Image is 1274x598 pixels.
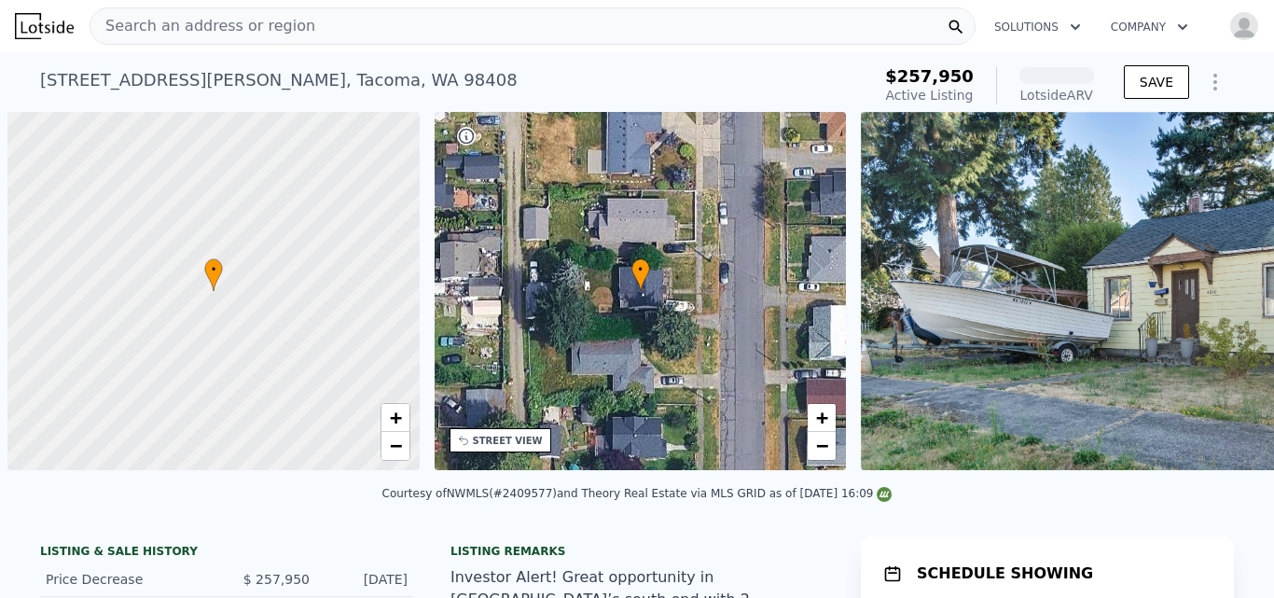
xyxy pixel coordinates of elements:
div: STREET VIEW [473,434,543,448]
div: LISTING & SALE HISTORY [40,544,413,563]
span: $257,950 [885,66,974,86]
div: [DATE] [325,570,408,589]
button: Solutions [979,10,1096,44]
h1: SCHEDULE SHOWING [917,563,1093,585]
span: Search an address or region [90,15,315,37]
span: • [631,261,650,278]
button: SAVE [1124,65,1189,99]
a: Zoom in [808,404,836,432]
div: Lotside ARV [1019,86,1094,104]
span: $ 257,950 [243,572,310,587]
a: Zoom out [808,432,836,460]
a: Zoom out [381,432,409,460]
div: Listing remarks [450,544,824,559]
span: Active Listing [886,88,974,103]
a: Zoom in [381,404,409,432]
div: • [631,258,650,291]
span: + [389,406,401,429]
div: Courtesy of NWMLS (#2409577) and Theory Real Estate via MLS GRID as of [DATE] 16:09 [382,487,893,500]
img: NWMLS Logo [877,487,892,502]
img: avatar [1229,11,1259,41]
div: • [204,258,223,291]
span: • [204,261,223,278]
img: Lotside [15,13,74,39]
span: − [816,434,828,457]
button: Company [1096,10,1203,44]
div: [STREET_ADDRESS][PERSON_NAME] , Tacoma , WA 98408 [40,67,518,93]
span: + [816,406,828,429]
span: − [389,434,401,457]
div: Price Decrease [46,570,212,589]
button: Show Options [1197,63,1234,101]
